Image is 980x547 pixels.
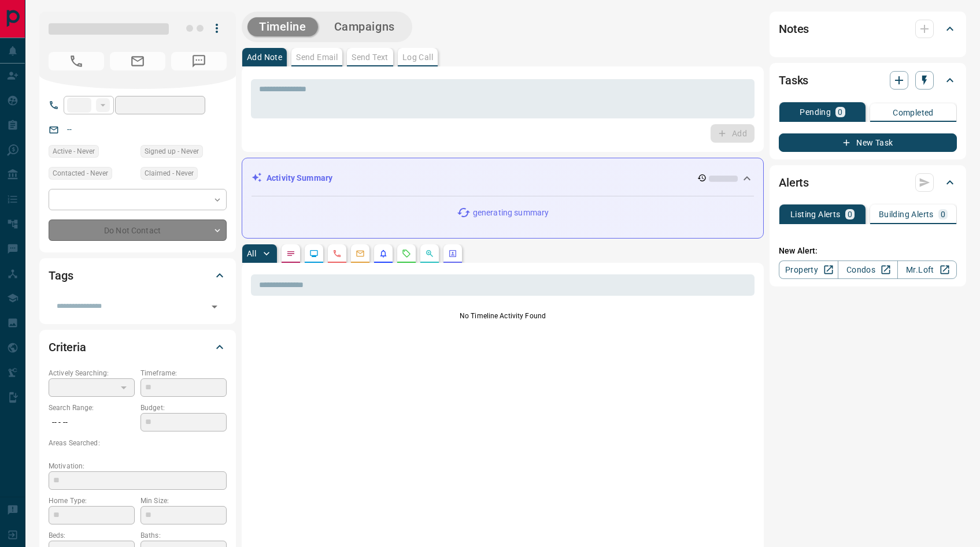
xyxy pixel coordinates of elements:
p: Completed [893,109,934,117]
div: Do Not Contact [49,219,227,241]
p: Min Size: [140,496,227,506]
button: Timeline [247,17,318,36]
button: Open [206,299,223,315]
span: Active - Never [53,146,95,157]
p: Motivation: [49,461,227,471]
p: Search Range: [49,403,135,413]
svg: Opportunities [425,249,434,258]
p: generating summary [473,207,549,219]
p: Timeframe: [140,368,227,378]
svg: Calls [332,249,342,258]
p: Activity Summary [267,172,332,184]
button: New Task [779,133,957,152]
p: New Alert: [779,245,957,257]
h2: Tasks [779,71,808,90]
div: Tags [49,262,227,289]
span: No Number [171,52,227,70]
span: No Email [110,52,165,70]
a: -- [67,125,72,134]
svg: Emails [356,249,365,258]
div: Activity Summary [252,168,754,189]
p: Listing Alerts [790,210,841,218]
div: Notes [779,15,957,43]
p: Areas Searched: [49,438,227,448]
a: Property [779,261,838,279]
span: Contacted - Never [53,168,108,179]
p: Pending [800,108,831,116]
p: Budget: [140,403,227,413]
svg: Lead Browsing Activity [309,249,319,258]
h2: Alerts [779,173,809,192]
h2: Notes [779,20,809,38]
svg: Requests [402,249,411,258]
h2: Tags [49,266,73,285]
p: 0 [838,108,842,116]
p: 0 [941,210,945,218]
div: Tasks [779,66,957,94]
span: No Number [49,52,104,70]
p: Home Type: [49,496,135,506]
p: Building Alerts [879,210,934,218]
p: Beds: [49,530,135,541]
span: Signed up - Never [145,146,199,157]
div: Alerts [779,169,957,196]
h2: Criteria [49,338,86,356]
div: Criteria [49,333,227,361]
p: Baths: [140,530,227,541]
button: Campaigns [323,17,406,36]
a: Condos [838,261,897,279]
p: Add Note [247,53,282,61]
a: Mr.Loft [897,261,957,279]
span: Claimed - Never [145,168,194,179]
p: 0 [848,210,852,218]
svg: Agent Actions [448,249,457,258]
svg: Listing Alerts [379,249,388,258]
p: -- - -- [49,413,135,432]
p: Actively Searching: [49,368,135,378]
p: No Timeline Activity Found [251,311,755,321]
p: All [247,250,256,258]
svg: Notes [286,249,295,258]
